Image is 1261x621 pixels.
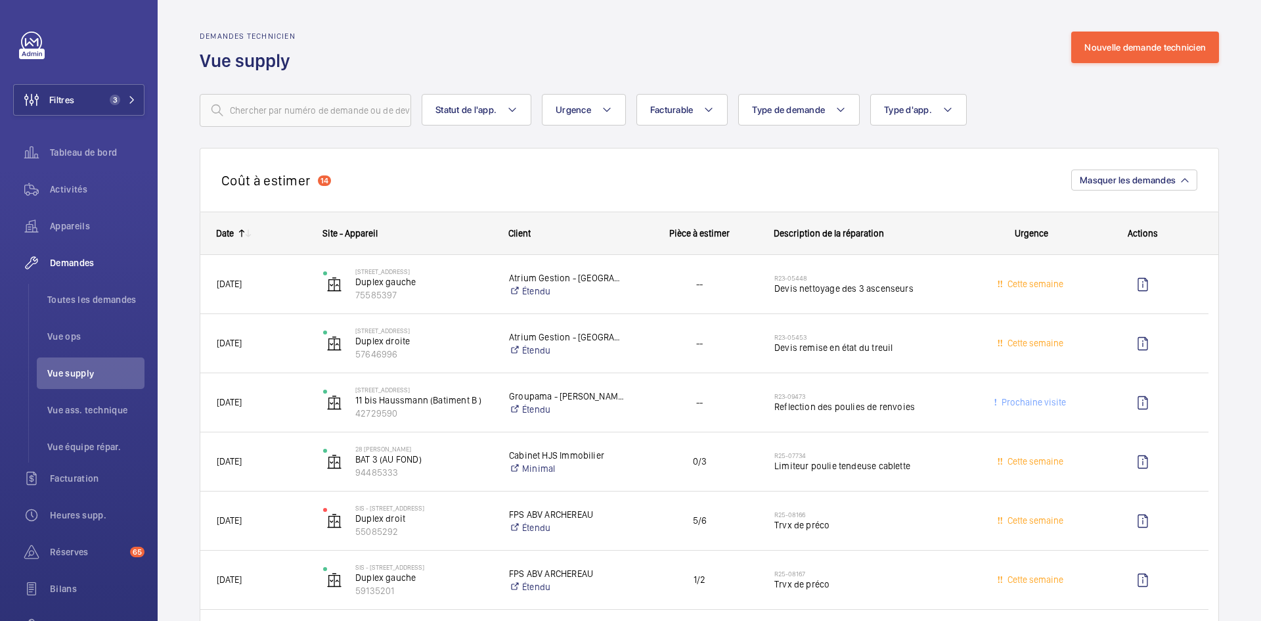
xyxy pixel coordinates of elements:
span: Cette semaine [1005,338,1063,348]
p: 59135201 [355,584,492,597]
span: Devis nettoyage des 3 ascenseurs [774,282,969,295]
p: 28 [PERSON_NAME] [355,445,492,453]
span: 3 [110,95,120,105]
span: [DATE] [217,574,242,585]
p: BAT 3 (AU FOND) [355,453,492,466]
span: Masquer les demandes [1080,175,1176,185]
a: Étendu [509,403,625,416]
span: Facturable [650,104,694,115]
p: 94485333 [355,466,492,479]
h2: R25-07734 [774,451,969,459]
span: [DATE] [217,397,242,407]
span: Toutes les demandes [47,293,144,306]
button: Filtres3 [13,84,144,116]
span: Urgence [1015,228,1048,239]
span: Bilans [50,582,144,595]
button: Nouvelle demande technicien [1071,32,1219,63]
h2: Coût à estimer [221,172,310,189]
div: Date [216,228,234,239]
span: Réserves [50,545,125,559]
p: Groupama - [PERSON_NAME] [509,390,625,403]
span: Devis remise en état du treuil [774,341,969,354]
span: Cette semaine [1005,456,1063,467]
span: Demandes [50,256,144,269]
span: [DATE] [217,515,242,526]
span: Type d'app. [884,104,932,115]
p: Atrium Gestion - [GEOGRAPHIC_DATA] 15 [509,331,625,344]
p: [STREET_ADDRESS] [355,267,492,275]
span: Cette semaine [1005,515,1063,526]
span: Tableau de bord [50,146,144,159]
span: [DATE] [217,456,242,467]
p: Atrium Gestion - [GEOGRAPHIC_DATA] 15 [509,271,625,285]
p: 11 bis Haussmann (Batiment B ) [355,394,492,407]
span: [DATE] [217,338,242,348]
span: Prochaine visite [999,397,1066,407]
span: Statut de l'app. [435,104,497,115]
p: Cabinet HJS Immobilier [509,449,625,462]
p: Duplex droit [355,512,492,525]
button: Type de demande [738,94,860,126]
span: Urgence [556,104,591,115]
img: elevator.svg [326,454,342,470]
span: Vue équipe répar. [47,440,144,453]
span: Appareils [50,219,144,233]
div: Press SPACE to select this row. [200,255,1208,314]
span: -- [642,277,757,292]
button: Masquer les demandes [1071,170,1197,191]
span: Actions [1128,228,1158,239]
a: Étendu [509,521,625,534]
span: Facturation [50,472,144,485]
h2: R23-05448 [774,274,969,282]
button: Type d'app. [870,94,967,126]
h2: R23-09473 [774,392,969,400]
div: Press SPACE to select this row. [200,492,1208,551]
p: 75585397 [355,288,492,302]
p: 57646996 [355,348,492,361]
span: Cette semaine [1005,574,1063,585]
img: elevator.svg [326,513,342,529]
p: [STREET_ADDRESS] [355,386,492,394]
p: Duplex gauche [355,571,492,584]
div: Press SPACE to select this row. [200,314,1208,373]
span: [DATE] [217,279,242,289]
a: Minimal [509,462,625,475]
p: SIS - [STREET_ADDRESS] [355,563,492,571]
button: Urgence [542,94,626,126]
span: 65 [130,547,144,557]
span: Trvx de préco [774,578,969,591]
span: Heures supp. [50,509,144,522]
p: Duplex droite [355,334,492,348]
a: Étendu [509,344,625,357]
p: Duplex gauche [355,275,492,288]
span: 1/2 [642,572,757,587]
img: elevator.svg [326,395,342,411]
p: FPS ABV ARCHEREAU [509,508,625,521]
h1: Vue supply [200,49,298,73]
span: 5/6 [642,513,757,528]
p: 55085292 [355,525,492,538]
div: Press SPACE to select this row. [200,551,1208,610]
span: Vue supply [47,367,144,380]
span: -- [642,395,757,410]
span: Pièce à estimer [669,228,730,239]
button: Statut de l'app. [422,94,531,126]
h2: R23-05453 [774,333,969,341]
img: elevator.svg [326,277,342,292]
input: Chercher par numéro de demande ou de devis [200,94,411,127]
span: Client [508,228,531,239]
div: 14 [318,175,331,186]
img: elevator.svg [326,572,342,588]
h2: R25-08166 [774,511,969,518]
span: Type de demande [752,104,825,115]
span: 0/3 [642,454,757,469]
button: Facturable [636,94,728,126]
span: Vue ops [47,330,144,343]
h2: R25-08167 [774,570,969,578]
span: Activités [50,183,144,196]
p: 42729590 [355,407,492,420]
img: elevator.svg [326,336,342,352]
p: SIS - [STREET_ADDRESS] [355,504,492,512]
span: Description de la réparation [774,228,884,239]
div: Press SPACE to select this row. [200,432,1208,492]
